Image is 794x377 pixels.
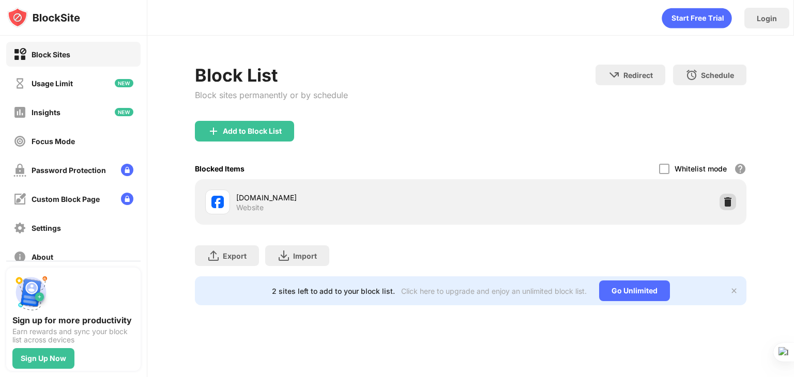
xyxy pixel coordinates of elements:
[13,77,26,90] img: time-usage-off.svg
[272,287,395,295] div: 2 sites left to add to your block list.
[32,50,70,59] div: Block Sites
[195,90,348,100] div: Block sites permanently or by schedule
[13,164,26,177] img: password-protection-off.svg
[121,164,133,176] img: lock-menu.svg
[662,8,732,28] div: animation
[675,164,727,173] div: Whitelist mode
[32,79,73,88] div: Usage Limit
[195,164,245,173] div: Blocked Items
[32,108,60,117] div: Insights
[211,196,224,208] img: favicons
[223,127,282,135] div: Add to Block List
[32,195,100,203] div: Custom Block Page
[13,48,26,61] img: block-on.svg
[13,193,26,206] img: customize-block-page-off.svg
[236,192,470,203] div: [DOMAIN_NAME]
[701,71,734,80] div: Schedule
[13,106,26,119] img: insights-off.svg
[12,315,134,325] div: Sign up for more productivity
[32,137,75,146] div: Focus Mode
[13,250,26,263] img: about-off.svg
[32,224,61,232] div: Settings
[599,280,670,301] div: Go Unlimited
[730,287,738,295] img: x-button.svg
[13,222,26,234] img: settings-off.svg
[21,354,66,363] div: Sign Up Now
[223,252,247,260] div: Export
[195,65,348,86] div: Block List
[623,71,653,80] div: Redirect
[12,327,134,344] div: Earn rewards and sync your block list across devices
[236,203,264,212] div: Website
[293,252,317,260] div: Import
[121,193,133,205] img: lock-menu.svg
[12,274,50,311] img: push-signup.svg
[32,253,53,261] div: About
[32,166,106,175] div: Password Protection
[401,287,587,295] div: Click here to upgrade and enjoy an unlimited block list.
[115,108,133,116] img: new-icon.svg
[7,7,80,28] img: logo-blocksite.svg
[115,79,133,87] img: new-icon.svg
[13,135,26,148] img: focus-off.svg
[757,14,777,23] div: Login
